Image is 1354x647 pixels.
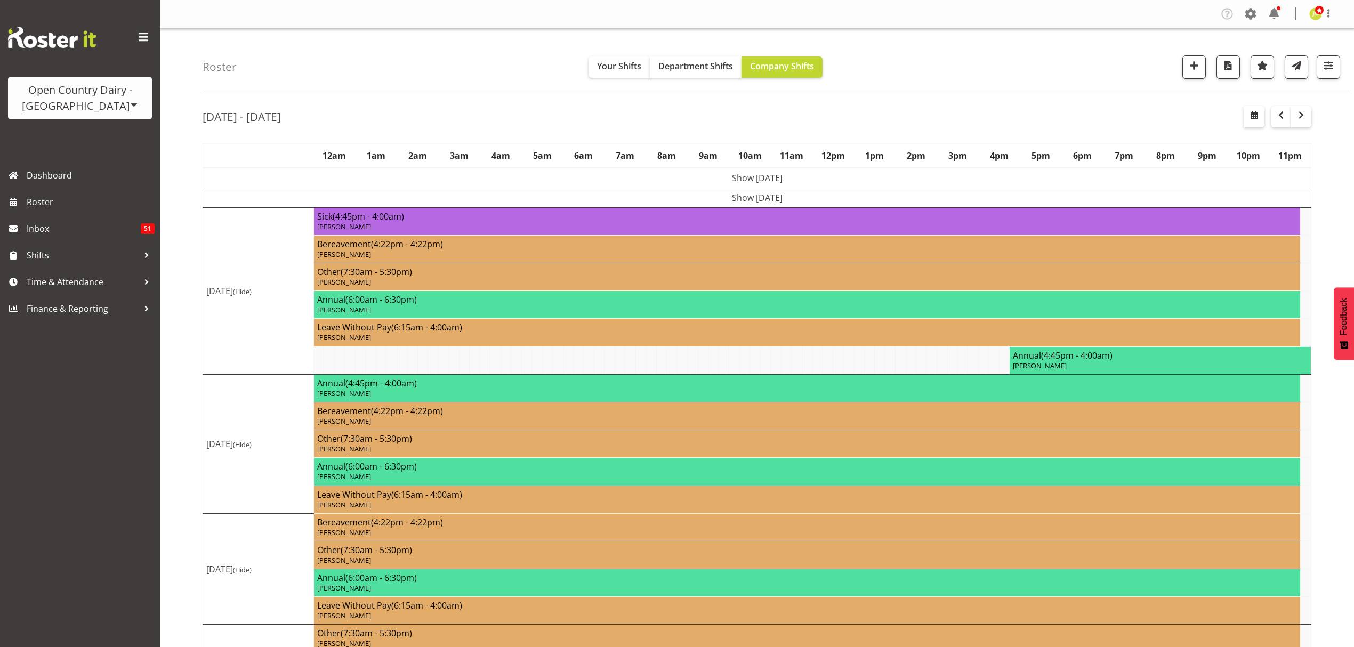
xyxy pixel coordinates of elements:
[355,143,397,168] th: 1am
[317,378,1297,389] h4: Annual
[341,544,412,556] span: (7:30am - 5:30pm)
[1013,350,1308,361] h4: Annual
[1285,55,1308,79] button: Send a list of all shifts for the selected filtered period to all rostered employees.
[1244,106,1264,127] button: Select a specific date within the roster.
[317,416,371,426] span: [PERSON_NAME]
[317,322,1297,333] h4: Leave Without Pay
[1186,143,1228,168] th: 9pm
[1041,350,1113,361] span: (4:45pm - 4:00am)
[371,238,443,250] span: (4:22pm - 4:22pm)
[317,500,371,509] span: [PERSON_NAME]
[345,377,417,389] span: (4:45pm - 4:00am)
[1317,55,1340,79] button: Filter Shifts
[233,287,252,296] span: (Hide)
[1251,55,1274,79] button: Highlight an important date within the roster.
[341,433,412,444] span: (7:30am - 5:30pm)
[317,211,1297,222] h4: Sick
[317,333,371,342] span: [PERSON_NAME]
[391,321,462,333] span: (6:15am - 4:00am)
[203,207,314,374] td: [DATE]
[438,143,480,168] th: 3am
[333,211,404,222] span: (4:45pm - 4:00am)
[597,60,641,72] span: Your Shifts
[27,194,155,210] span: Roster
[646,143,688,168] th: 8am
[1339,298,1349,335] span: Feedback
[391,600,462,611] span: (6:15am - 4:00am)
[317,406,1297,416] h4: Bereavement
[1061,143,1103,168] th: 6pm
[27,167,155,183] span: Dashboard
[203,61,237,73] h4: Roster
[1228,143,1269,168] th: 10pm
[605,143,646,168] th: 7am
[688,143,729,168] th: 9am
[27,274,139,290] span: Time & Attendance
[27,221,141,237] span: Inbox
[521,143,563,168] th: 5am
[203,110,281,124] h2: [DATE] - [DATE]
[317,239,1297,249] h4: Bereavement
[341,266,412,278] span: (7:30am - 5:30pm)
[317,294,1297,305] h4: Annual
[203,188,1311,207] td: Show [DATE]
[650,56,742,78] button: Department Shifts
[317,583,371,593] span: [PERSON_NAME]
[317,555,371,565] span: [PERSON_NAME]
[317,572,1297,583] h4: Annual
[371,405,443,417] span: (4:22pm - 4:22pm)
[317,444,371,454] span: [PERSON_NAME]
[1269,143,1311,168] th: 11pm
[317,472,371,481] span: [PERSON_NAME]
[317,249,371,259] span: [PERSON_NAME]
[203,168,1311,188] td: Show [DATE]
[317,305,371,314] span: [PERSON_NAME]
[812,143,854,168] th: 12pm
[371,516,443,528] span: (4:22pm - 4:22pm)
[317,611,371,620] span: [PERSON_NAME]
[317,222,371,231] span: [PERSON_NAME]
[771,143,812,168] th: 11am
[1216,55,1240,79] button: Download a PDF of the roster according to the set date range.
[1334,287,1354,360] button: Feedback - Show survey
[1013,361,1067,370] span: [PERSON_NAME]
[233,440,252,449] span: (Hide)
[937,143,978,168] th: 3pm
[317,489,1297,500] h4: Leave Without Pay
[313,143,355,168] th: 12am
[317,433,1297,444] h4: Other
[27,301,139,317] span: Finance & Reporting
[27,247,139,263] span: Shifts
[1309,7,1322,20] img: jessica-greenwood7429.jpg
[480,143,521,168] th: 4am
[317,545,1297,555] h4: Other
[141,223,155,234] span: 51
[397,143,438,168] th: 2am
[19,82,141,114] div: Open Country Dairy - [GEOGRAPHIC_DATA]
[341,627,412,639] span: (7:30am - 5:30pm)
[1103,143,1145,168] th: 7pm
[317,517,1297,528] h4: Bereavement
[729,143,771,168] th: 10am
[896,143,937,168] th: 2pm
[1020,143,1061,168] th: 5pm
[345,460,417,472] span: (6:00am - 6:30pm)
[317,600,1297,611] h4: Leave Without Pay
[589,56,650,78] button: Your Shifts
[750,60,814,72] span: Company Shifts
[978,143,1020,168] th: 4pm
[317,277,371,287] span: [PERSON_NAME]
[742,56,823,78] button: Company Shifts
[391,489,462,500] span: (6:15am - 4:00am)
[345,572,417,584] span: (6:00am - 6:30pm)
[203,513,314,625] td: [DATE]
[317,628,1297,638] h4: Other
[317,461,1297,472] h4: Annual
[317,389,371,398] span: [PERSON_NAME]
[345,294,417,305] span: (6:00am - 6:30pm)
[317,528,371,537] span: [PERSON_NAME]
[563,143,605,168] th: 6am
[203,374,314,513] td: [DATE]
[658,60,733,72] span: Department Shifts
[8,27,96,48] img: Rosterit website logo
